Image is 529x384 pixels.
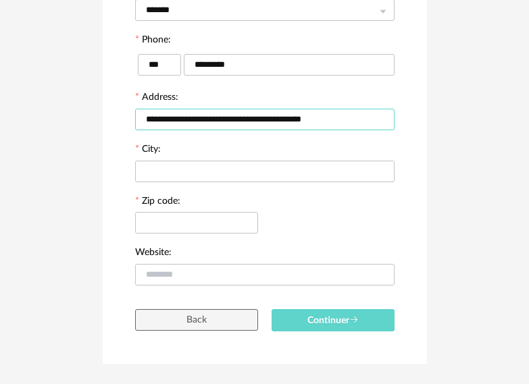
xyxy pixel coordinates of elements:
[135,92,178,105] label: Address:
[135,35,171,47] label: Phone:
[135,196,180,209] label: Zip code:
[307,316,359,325] span: Continuer
[272,309,395,331] button: Continuer
[186,315,207,325] span: Back
[135,248,172,260] label: Website:
[135,144,161,157] label: City:
[135,309,258,331] button: Back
